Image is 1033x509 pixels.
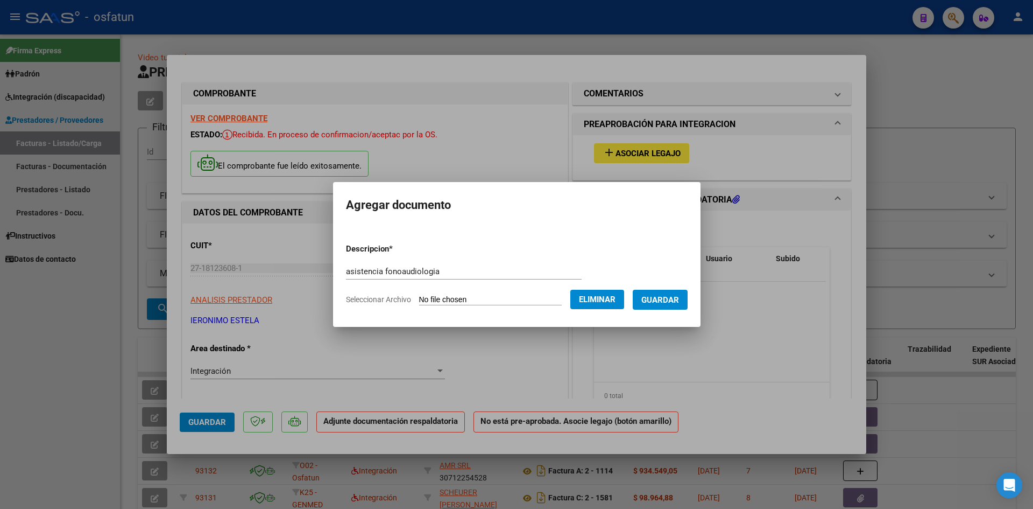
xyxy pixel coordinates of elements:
[641,295,679,305] span: Guardar
[579,295,615,304] span: Eliminar
[346,195,688,215] h2: Agregar documento
[996,472,1022,498] div: Open Intercom Messenger
[570,290,624,309] button: Eliminar
[346,243,449,255] p: Descripcion
[633,290,688,310] button: Guardar
[346,295,411,304] span: Seleccionar Archivo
